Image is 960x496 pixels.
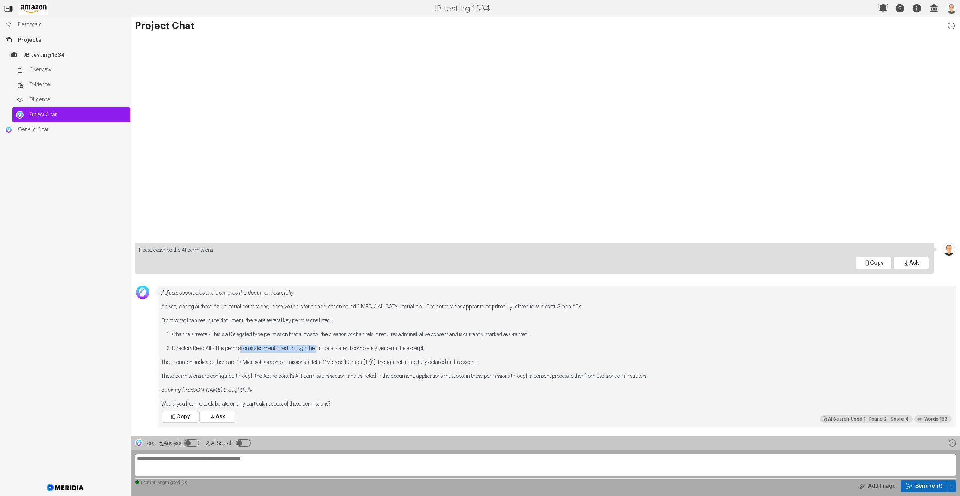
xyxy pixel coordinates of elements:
img: Hera [135,439,142,446]
button: Copy [162,411,198,423]
img: Avatar Icon [136,286,149,299]
img: Profile Icon [945,2,957,14]
p: Would you like me to elaborate on any particular aspect of these permissions? [161,400,952,408]
p: From what I can see in the document, there are several key permissions listed: [161,317,952,325]
div: George [135,286,150,293]
span: Hera [144,441,154,446]
a: Generic ChatGeneric Chat [1,122,130,137]
div: Jon Brookes [941,243,956,250]
a: Diligence [12,92,130,107]
span: Overview [29,66,126,74]
div: Prompt length good (0) [135,479,956,485]
span: Ask [909,259,919,267]
button: Add Image [853,480,901,492]
span: Project Chat [29,111,126,119]
p: Please describe the AI permissions [139,246,930,254]
span: Ask [216,413,225,421]
span: Projects [18,36,126,44]
span: Analysis [163,441,181,446]
a: Evidence [12,77,130,92]
img: Profile Icon [942,243,955,256]
img: Customer Logo [17,2,49,15]
p: The document indicates there are 17 Microsoft Graph permissions in total ("Microsoft Graph (17)")... [161,359,952,367]
a: Projects [1,32,130,47]
em: Adjusts spectacles and examines the document carefully [161,290,294,296]
a: Overview [12,62,130,77]
button: Ask [199,411,235,423]
svg: Analysis [158,441,163,446]
span: Copy [870,259,884,267]
span: Copy [176,413,190,421]
button: Send (ent) [901,480,947,492]
span: Generic Chat [18,126,126,134]
p: Ah yes, looking at these Azure portal permissions, I observe this is for an application called "[... [161,303,952,311]
button: Copy [856,257,892,269]
a: Dashboard [1,17,130,32]
a: JB testing 1334 [7,47,130,62]
img: Project Chat [16,111,24,119]
p: These permissions are configured through the Azure portal's API permissions section, and as noted... [161,373,952,380]
p: Directory.Read.All - This permission is also mentioned, though the full details aren't completely... [172,345,952,353]
a: Project ChatProject Chat [12,107,130,122]
svg: AI Search [206,441,211,446]
button: Send (ent) [947,480,956,492]
p: Channel.Create - This is a Delegated type permission that allows for the creation of channels. It... [172,331,952,339]
button: Ask [893,257,929,269]
span: AI Search [211,441,233,446]
img: Generic Chat [5,126,12,134]
em: Stroking [PERSON_NAME] thoughtfully [161,388,252,393]
img: Meridia Logo [45,479,85,496]
span: Diligence [29,96,126,104]
span: Dashboard [18,21,126,29]
span: JB testing 1334 [24,51,126,59]
span: Evidence [29,81,126,89]
h1: Project Chat [135,21,956,31]
span: Send (ent) [915,482,942,490]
